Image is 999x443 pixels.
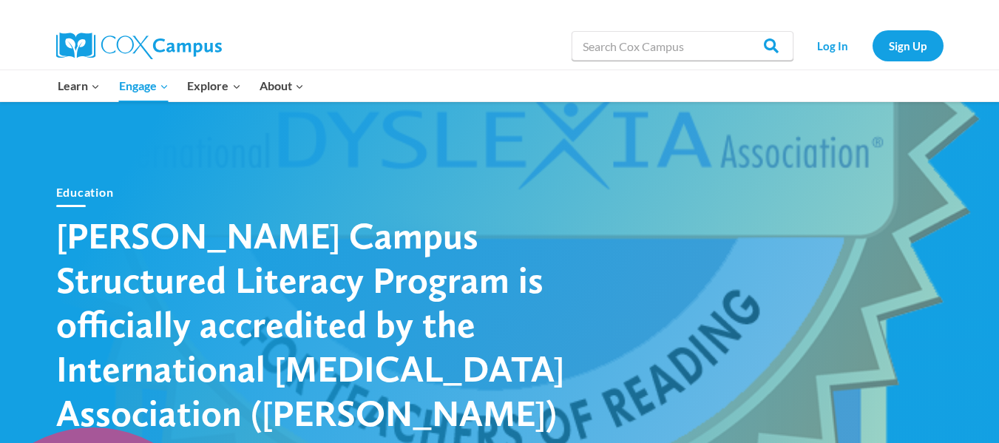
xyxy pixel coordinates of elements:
a: Log In [801,30,865,61]
nav: Primary Navigation [49,70,314,101]
span: Learn [58,76,100,95]
span: Explore [187,76,240,95]
span: Engage [119,76,169,95]
img: Cox Campus [56,33,222,59]
span: About [260,76,304,95]
a: Education [56,185,114,199]
h1: [PERSON_NAME] Campus Structured Literacy Program is officially accredited by the International [M... [56,213,574,435]
nav: Secondary Navigation [801,30,944,61]
input: Search Cox Campus [572,31,793,61]
a: Sign Up [873,30,944,61]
